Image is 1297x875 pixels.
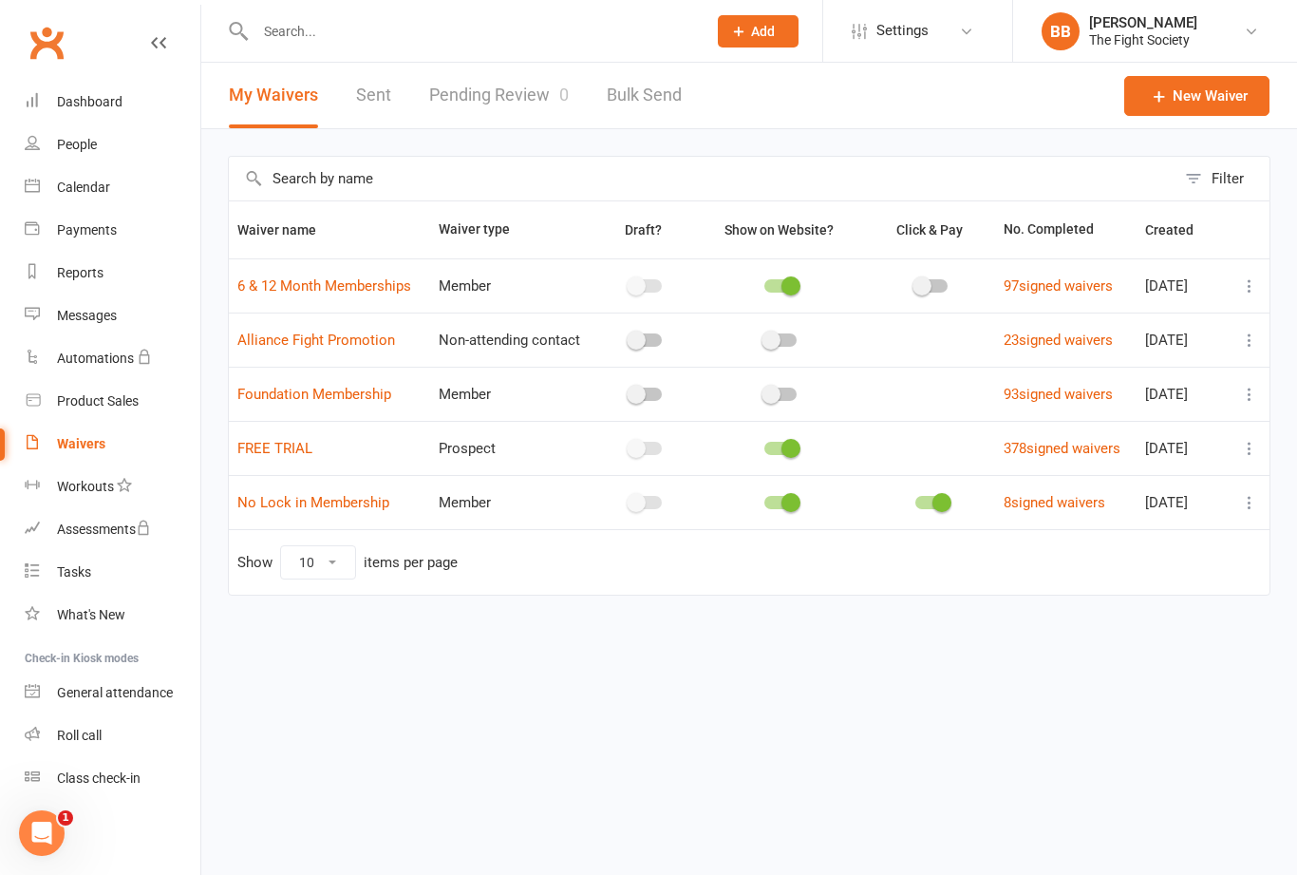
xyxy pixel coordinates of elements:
[1137,475,1228,529] td: [DATE]
[57,685,173,700] div: General attendance
[430,421,597,475] td: Prospect
[57,607,125,622] div: What's New
[1175,157,1269,200] button: Filter
[250,18,693,45] input: Search...
[57,522,151,537] div: Assessments
[25,757,200,800] a: Class kiosk mode
[1004,440,1120,457] a: 378signed waivers
[1212,167,1244,190] div: Filter
[1004,332,1113,349] a: 23signed waivers
[1004,494,1105,511] a: 8signed waivers
[995,201,1137,258] th: No. Completed
[25,81,200,124] a: Dashboard
[57,265,103,280] div: Reports
[1124,76,1269,116] a: New Waiver
[57,393,139,409] div: Product Sales
[1137,258,1228,313] td: [DATE]
[430,313,597,367] td: Non-attending contact
[25,380,200,423] a: Product Sales
[57,770,141,786] div: Class check-in
[751,24,775,39] span: Add
[57,137,97,152] div: People
[237,222,337,238] span: Waiver name
[25,714,200,757] a: Roll call
[430,258,597,313] td: Member
[25,672,200,714] a: General attendance kiosk mode
[57,308,117,323] div: Messages
[237,545,458,580] div: Show
[1089,31,1197,48] div: The Fight Society
[25,166,200,209] a: Calendar
[237,277,411,295] a: 6 & 12 Month Memberships
[1004,277,1113,295] a: 97signed waivers
[879,219,984,241] button: Click & Pay
[1145,219,1214,241] button: Created
[430,201,597,258] th: Waiver type
[237,440,312,457] a: FREE TRIAL
[625,222,662,238] span: Draft?
[25,508,200,551] a: Assessments
[25,551,200,594] a: Tasks
[25,337,200,380] a: Automations
[237,332,395,349] a: Alliance Fight Promotion
[25,466,200,508] a: Workouts
[23,19,70,67] a: Clubworx
[57,436,105,451] div: Waivers
[57,564,91,580] div: Tasks
[608,219,683,241] button: Draft?
[19,810,65,856] iframe: Intercom live chat
[1145,222,1214,238] span: Created
[237,219,337,241] button: Waiver name
[57,222,117,238] div: Payments
[237,494,389,511] a: No Lock in Membership
[724,222,834,238] span: Show on Website?
[25,252,200,295] a: Reports
[718,15,799,48] button: Add
[876,10,929,52] span: Settings
[25,124,200,166] a: People
[559,85,569,105] span: 0
[430,367,597,421] td: Member
[356,63,391,128] a: Sent
[1137,367,1228,421] td: [DATE]
[1137,313,1228,367] td: [DATE]
[1042,12,1080,50] div: BB
[57,94,122,109] div: Dashboard
[25,594,200,637] a: What's New
[25,423,200,466] a: Waivers
[57,479,114,494] div: Workouts
[25,209,200,252] a: Payments
[237,386,391,403] a: Foundation Membership
[57,351,134,366] div: Automations
[25,295,200,337] a: Messages
[57,728,102,743] div: Roll call
[607,63,682,128] a: Bulk Send
[707,219,855,241] button: Show on Website?
[1137,421,1228,475] td: [DATE]
[57,180,110,195] div: Calendar
[896,222,963,238] span: Click & Pay
[229,157,1175,200] input: Search by name
[1004,386,1113,403] a: 93signed waivers
[430,475,597,529] td: Member
[58,810,73,826] span: 1
[429,63,569,128] a: Pending Review0
[364,555,458,571] div: items per page
[229,63,318,128] button: My Waivers
[1089,14,1197,31] div: [PERSON_NAME]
